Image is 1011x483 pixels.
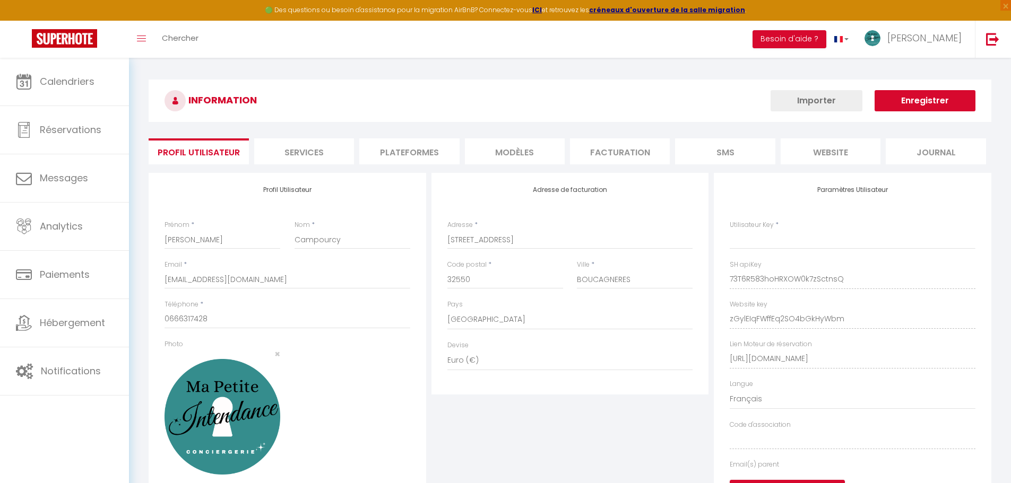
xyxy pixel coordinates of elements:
img: 1731621351748.png [165,359,280,475]
label: Ville [577,260,590,270]
button: Besoin d'aide ? [753,30,826,48]
img: Super Booking [32,29,97,48]
label: Nom [295,220,310,230]
a: ICI [532,5,542,14]
button: Ouvrir le widget de chat LiveChat [8,4,40,36]
span: Calendriers [40,75,94,88]
label: Email [165,260,182,270]
span: × [274,347,280,361]
a: ... [PERSON_NAME] [857,21,975,58]
li: Profil Utilisateur [149,138,248,164]
span: Paiements [40,268,90,281]
label: Photo [165,339,183,349]
label: Téléphone [165,300,198,310]
label: Adresse [447,220,473,230]
span: Notifications [41,364,101,377]
a: Chercher [154,21,206,58]
label: Pays [447,300,463,310]
label: Code d'association [730,420,791,430]
li: Facturation [570,138,670,164]
li: MODÈLES [465,138,565,164]
span: [PERSON_NAME] [887,31,962,45]
label: Utilisateur Key [730,220,774,230]
span: Réservations [40,123,101,136]
h4: Profil Utilisateur [165,186,410,194]
li: Services [254,138,354,164]
h4: Paramètres Utilisateur [730,186,975,194]
li: Journal [886,138,986,164]
li: SMS [675,138,775,164]
h4: Adresse de facturation [447,186,693,194]
img: logout [986,32,999,46]
li: website [781,138,880,164]
span: Chercher [162,32,198,43]
label: Langue [730,379,753,389]
label: Prénom [165,220,189,230]
a: créneaux d'ouverture de la salle migration [589,5,745,14]
span: Hébergement [40,316,105,329]
button: Close [274,349,280,359]
label: Code postal [447,260,487,270]
label: SH apiKey [730,260,762,270]
label: Email(s) parent [730,460,779,470]
label: Lien Moteur de réservation [730,339,812,349]
li: Plateformes [359,138,459,164]
label: Devise [447,340,469,350]
button: Importer [771,90,862,111]
span: Analytics [40,219,83,233]
label: Website key [730,300,767,310]
img: ... [865,30,880,46]
button: Enregistrer [875,90,975,111]
h3: INFORMATION [149,80,991,122]
span: Messages [40,171,88,185]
